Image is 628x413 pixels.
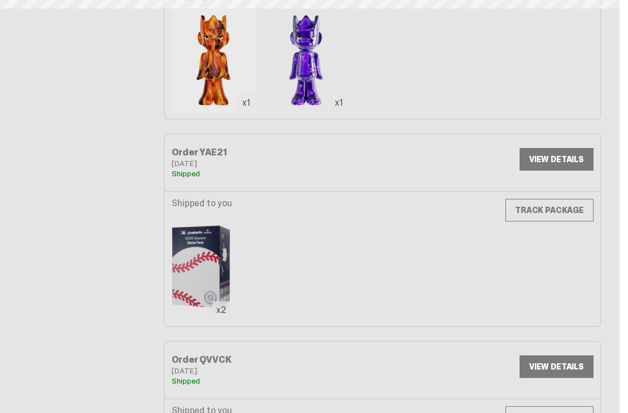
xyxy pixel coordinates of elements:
[172,169,382,177] div: Shipped
[505,199,594,221] a: TRACK PACKAGE
[172,367,382,375] div: [DATE]
[172,355,382,364] div: Order QVVCK
[172,199,232,208] p: Shipped to you
[520,148,594,171] a: VIEW DETAILS
[172,377,382,385] div: Shipped
[172,148,382,157] div: Order YAE21
[330,94,348,112] div: x1
[520,355,594,378] a: VIEW DETAILS
[212,301,230,319] div: x2
[172,159,382,167] div: [DATE]
[237,94,255,112] div: x1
